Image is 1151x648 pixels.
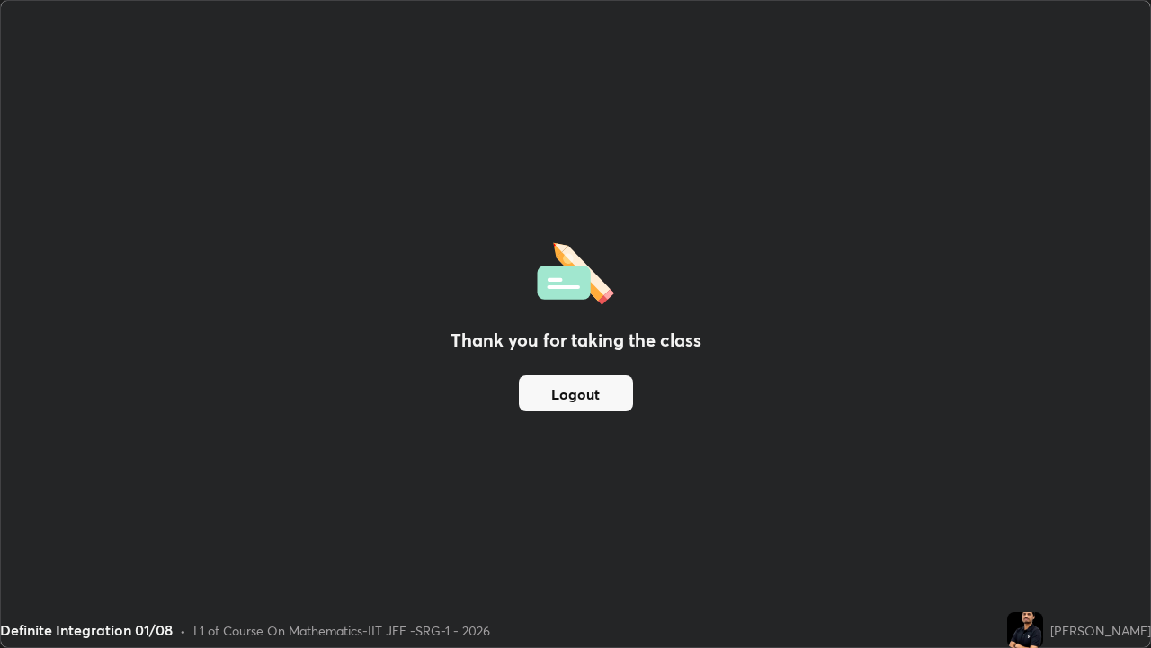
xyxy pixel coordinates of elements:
img: offlineFeedback.1438e8b3.svg [537,237,614,305]
div: [PERSON_NAME] [1050,621,1151,640]
div: L1 of Course On Mathematics-IIT JEE -SRG-1 - 2026 [193,621,490,640]
div: • [180,621,186,640]
h2: Thank you for taking the class [451,327,701,354]
button: Logout [519,375,633,411]
img: 735308238763499f9048cdecfa3c01cf.jpg [1007,612,1043,648]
